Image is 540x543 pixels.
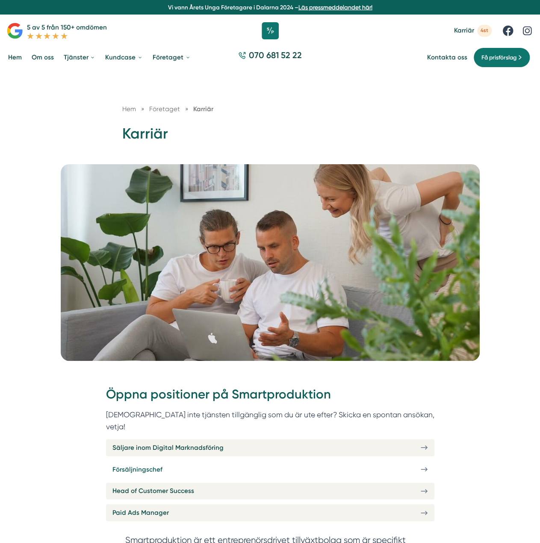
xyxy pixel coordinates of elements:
[235,50,305,66] a: 070 681 52 22
[112,443,224,453] span: Säljare inom Digital Marknadsföring
[427,53,467,62] a: Kontakta oss
[103,47,144,68] a: Kundcase
[106,504,434,521] a: Paid Ads Manager
[106,461,434,478] a: Försäljningschef
[298,4,372,11] a: Läs pressmeddelandet här!
[481,53,516,62] span: Få prisförslag
[151,47,192,68] a: Företaget
[149,105,182,113] a: Företaget
[193,105,213,113] a: Karriär
[3,3,537,12] p: Vi vann Årets Unga Företagare i Dalarna 2024 –
[122,104,418,114] nav: Breadcrumb
[30,47,56,68] a: Om oss
[454,25,492,36] a: Karriär 4st
[122,124,418,150] h1: Karriär
[454,27,474,35] span: Karriär
[27,22,107,32] p: 5 av 5 från 150+ omdömen
[249,50,302,62] span: 070 681 52 22
[112,508,169,518] span: Paid Ads Manager
[477,25,492,36] span: 4st
[473,47,530,68] a: Få prisförslag
[112,464,162,475] span: Försäljningschef
[112,486,194,496] span: Head of Customer Success
[141,104,144,114] span: »
[106,386,434,408] h2: Öppna positioner på Smartproduktion
[106,483,434,499] a: Head of Customer Success
[61,164,480,361] img: Karriär
[62,47,97,68] a: Tjänster
[6,47,24,68] a: Hem
[185,104,188,114] span: »
[106,439,434,456] a: Säljare inom Digital Marknadsföring
[122,105,136,113] a: Hem
[106,409,434,433] p: [DEMOGRAPHIC_DATA] inte tjänsten tillgänglig som du är ute efter? Skicka en spontan ansökan, vetja!
[149,105,180,113] span: Företaget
